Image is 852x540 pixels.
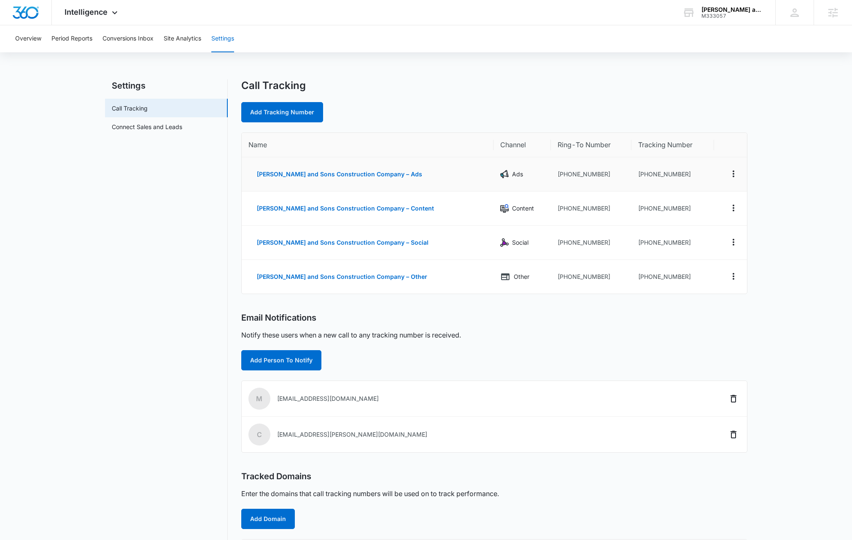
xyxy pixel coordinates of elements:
p: Enter the domains that call tracking numbers will be used on to track performance. [241,489,499,499]
button: Delete [727,428,740,441]
button: Add Person To Notify [241,350,321,370]
td: [PHONE_NUMBER] [631,192,714,226]
button: Period Reports [51,25,92,52]
button: Settings [211,25,234,52]
td: [PHONE_NUMBER] [551,157,632,192]
button: [PERSON_NAME] and Sons Construction Company – Content [248,198,442,219]
td: [PHONE_NUMBER] [631,260,714,294]
h1: Call Tracking [241,79,306,92]
h2: Settings [105,79,228,92]
th: Name [242,133,493,157]
td: [PHONE_NUMBER] [551,192,632,226]
button: [PERSON_NAME] and Sons Construction Company – Other [248,267,436,287]
span: c [248,424,270,445]
h2: Tracked Domains [241,471,311,482]
a: Add Tracking Number [241,102,323,122]
p: Notify these users when a new call to any tracking number is received. [241,330,461,340]
button: Actions [727,201,740,215]
p: Other [514,272,529,281]
button: Actions [727,167,740,181]
th: Tracking Number [631,133,714,157]
td: [EMAIL_ADDRESS][PERSON_NAME][DOMAIN_NAME] [242,417,685,452]
img: Social [500,238,509,247]
th: Channel [493,133,551,157]
button: Overview [15,25,41,52]
button: Actions [727,235,740,249]
button: [PERSON_NAME] and Sons Construction Company – Social [248,232,437,253]
span: Intelligence [65,8,108,16]
img: Ads [500,170,509,178]
button: Add Domain [241,509,295,529]
span: M [248,388,270,410]
a: Connect Sales and Leads [112,122,182,131]
a: Call Tracking [112,104,148,113]
button: Delete [727,392,740,405]
button: [PERSON_NAME] and Sons Construction Company – Ads [248,164,431,184]
div: account name [701,6,763,13]
td: [PHONE_NUMBER] [631,157,714,192]
button: Site Analytics [164,25,201,52]
button: Actions [727,270,740,283]
h2: Email Notifications [241,313,316,323]
div: account id [701,13,763,19]
button: Conversions Inbox [102,25,154,52]
td: [PHONE_NUMBER] [551,226,632,260]
th: Ring-To Number [551,133,632,157]
td: [PHONE_NUMBER] [551,260,632,294]
p: Ads [512,170,523,179]
p: Social [512,238,528,247]
p: Content [512,204,534,213]
td: [PHONE_NUMBER] [631,226,714,260]
td: [EMAIL_ADDRESS][DOMAIN_NAME] [242,381,685,417]
img: Content [500,204,509,213]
